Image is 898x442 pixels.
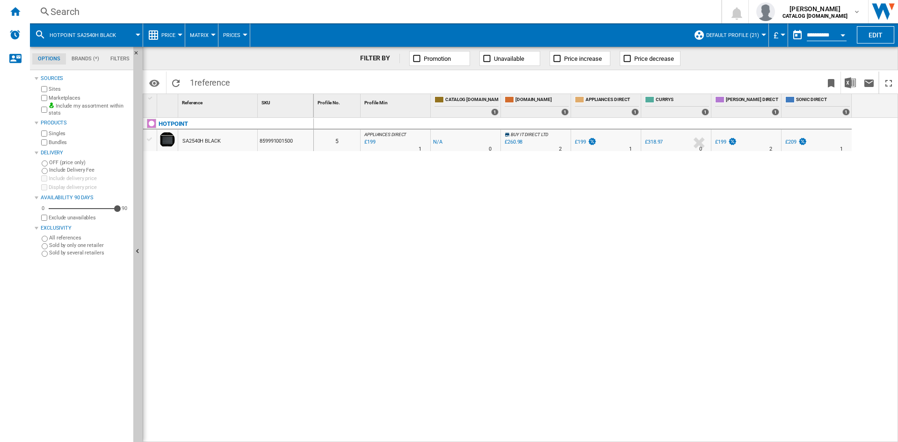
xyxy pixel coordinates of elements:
span: HOTPOINT SA2540H BLACK [50,32,116,38]
div: HOTPOINT SA2540H BLACK [35,23,138,47]
button: Options [145,74,164,91]
div: CURRYS 1 offers sold by CURRYS [643,94,711,117]
div: [PERSON_NAME] DIRECT 1 offers sold by HUGHES DIRECT [713,94,781,117]
span: Default profile (21) [706,32,759,38]
button: Send this report by email [860,72,878,94]
button: Edit [857,26,894,43]
span: Price [161,32,175,38]
div: Delivery Time : 1 day [419,145,421,154]
div: Last updated : Wednesday, 10 September 2025 10:11 [363,138,376,147]
span: Prices [223,32,240,38]
button: Promotion [409,51,470,66]
label: Display delivery price [49,184,130,191]
label: Exclude unavailables [49,214,130,221]
label: Sites [49,86,130,93]
button: Default profile (21) [706,23,764,47]
div: £209 [784,138,807,147]
span: Profile No. [318,100,340,105]
span: CURRYS [656,96,709,104]
div: N/A [433,138,442,147]
div: Delivery Time : 1 day [629,145,632,154]
span: APPLIANCES DIRECT [586,96,639,104]
div: Delivery [41,149,130,157]
img: alerts-logo.svg [9,29,21,40]
button: Matrix [190,23,213,47]
label: Marketplaces [49,94,130,101]
img: promotionV3.png [798,138,807,145]
label: OFF (price only) [49,159,130,166]
input: Display delivery price [41,184,47,190]
button: £ [774,23,783,47]
span: Promotion [424,55,451,62]
button: Download in Excel [841,72,860,94]
div: Availability 90 Days [41,194,130,202]
div: Profile No. Sort None [316,94,360,109]
span: BUY IT DIRECT LTD [511,132,548,137]
button: HOTPOINT SA2540H BLACK [50,23,125,47]
span: Profile Min [364,100,388,105]
label: Include delivery price [49,175,130,182]
input: Display delivery price [41,215,47,221]
img: mysite-bg-18x18.png [49,102,54,108]
button: Open calendar [834,25,851,42]
div: Sort None [260,94,313,109]
div: Delivery Time : 0 day [699,145,702,154]
span: APPLIANCES DIRECT [364,132,406,137]
img: excel-24x24.png [845,77,856,88]
span: Price decrease [634,55,674,62]
label: All references [49,234,130,241]
div: £199 [714,138,737,147]
div: Sort None [180,94,257,109]
div: 1 offers sold by AMAZON.CO.UK [561,109,569,116]
div: Search [51,5,697,18]
button: Price [161,23,180,47]
input: Sites [41,86,47,92]
span: 1 [185,72,235,91]
div: [DOMAIN_NAME] 1 offers sold by AMAZON.CO.UK [503,94,571,117]
span: £ [774,30,778,40]
div: 1 offers sold by HUGHES DIRECT [772,109,779,116]
b: CATALOG [DOMAIN_NAME] [782,13,847,19]
div: 1 offers sold by CATALOG BEKO.UK [491,109,499,116]
input: Sold by several retailers [42,251,48,257]
div: £199 [715,139,726,145]
input: Include Delivery Fee [42,168,48,174]
div: Click to filter on that brand [159,118,188,130]
label: Include my assortment within stats [49,102,130,117]
input: Bundles [41,139,47,145]
div: 1 offers sold by SONIC DIRECT [842,109,850,116]
div: 0 [39,205,47,212]
button: Price decrease [620,51,681,66]
div: £209 [785,139,797,145]
div: Delivery Time : 0 day [489,145,492,154]
div: 1 offers sold by APPLIANCES DIRECT [631,109,639,116]
input: OFF (price only) [42,160,48,167]
div: Sort None [159,94,178,109]
button: Price increase [550,51,610,66]
input: Include my assortment within stats [41,104,47,116]
span: [PERSON_NAME] DIRECT [726,96,779,104]
div: 859991001500 [258,130,313,151]
button: Reload [167,72,185,94]
label: Sold by only one retailer [49,242,130,249]
div: CATALOG [DOMAIN_NAME] 1 offers sold by CATALOG BEKO.UK [433,94,500,117]
div: 90 [119,205,130,212]
div: £199 [575,139,586,145]
label: Bundles [49,139,130,146]
img: promotionV3.png [587,138,597,145]
button: Hide [133,47,145,64]
div: Exclusivity [41,225,130,232]
div: SONIC DIRECT 1 offers sold by SONIC DIRECT [783,94,852,117]
div: Sort None [362,94,430,109]
input: Singles [41,130,47,137]
div: £199 [573,138,597,147]
span: reference [195,78,230,87]
div: Delivery Time : 2 days [769,145,772,154]
div: SA2540H BLACK [182,130,221,152]
input: All references [42,236,48,242]
md-tab-item: Options [32,53,66,65]
button: Prices [223,23,245,47]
